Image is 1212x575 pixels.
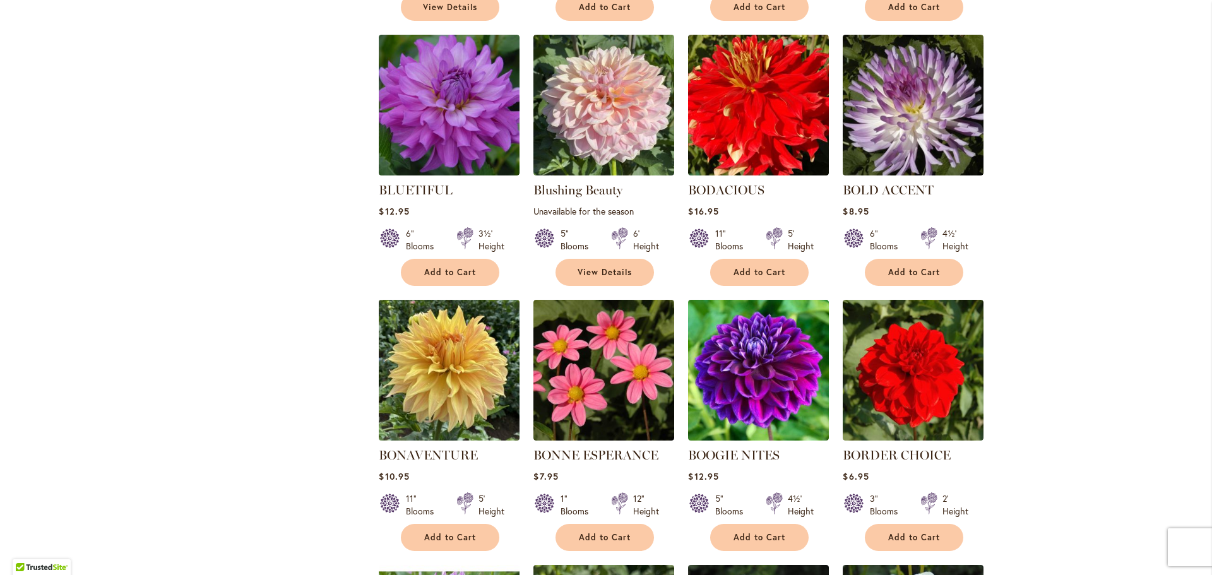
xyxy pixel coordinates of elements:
a: BONNE ESPERANCE [533,431,674,443]
a: BOOGIE NITES [688,448,780,463]
span: Add to Cart [579,532,631,543]
iframe: Launch Accessibility Center [9,530,45,566]
div: 2' Height [942,492,968,518]
span: Add to Cart [888,2,940,13]
span: Add to Cart [424,532,476,543]
div: 12" Height [633,492,659,518]
a: BORDER CHOICE [843,448,951,463]
a: BONNE ESPERANCE [533,448,658,463]
span: $6.95 [843,470,869,482]
a: BLUETIFUL [379,182,453,198]
div: 3" Blooms [870,492,905,518]
span: $7.95 [533,470,558,482]
a: Bonaventure [379,431,520,443]
img: Bonaventure [376,297,523,444]
button: Add to Cart [710,259,809,286]
div: 6" Blooms [870,227,905,252]
button: Add to Cart [401,259,499,286]
a: BOLD ACCENT [843,166,983,178]
span: Add to Cart [888,267,940,278]
img: BOOGIE NITES [688,300,829,441]
span: Add to Cart [424,267,476,278]
div: 6' Height [633,227,659,252]
span: View Details [578,267,632,278]
div: 11" Blooms [715,227,751,252]
a: BOLD ACCENT [843,182,934,198]
span: Add to Cart [734,267,785,278]
span: View Details [423,2,477,13]
button: Add to Cart [401,524,499,551]
img: Bluetiful [379,35,520,175]
img: BOLD ACCENT [843,35,983,175]
img: BODACIOUS [688,35,829,175]
a: View Details [555,259,654,286]
span: Add to Cart [734,532,785,543]
a: BODACIOUS [688,166,829,178]
span: Add to Cart [734,2,785,13]
span: $10.95 [379,470,409,482]
div: 4½' Height [942,227,968,252]
span: $16.95 [688,205,718,217]
img: BONNE ESPERANCE [533,300,674,441]
span: Add to Cart [888,532,940,543]
span: $12.95 [688,470,718,482]
a: BORDER CHOICE [843,431,983,443]
a: BODACIOUS [688,182,764,198]
a: BOOGIE NITES [688,431,829,443]
img: Blushing Beauty [533,35,674,175]
div: 3½' Height [478,227,504,252]
span: Add to Cart [579,2,631,13]
button: Add to Cart [865,259,963,286]
div: 5" Blooms [561,227,596,252]
span: $8.95 [843,205,869,217]
a: Blushing Beauty [533,166,674,178]
div: 1" Blooms [561,492,596,518]
button: Add to Cart [710,524,809,551]
div: 6" Blooms [406,227,441,252]
div: 11" Blooms [406,492,441,518]
div: 4½' Height [788,492,814,518]
button: Add to Cart [865,524,963,551]
a: BONAVENTURE [379,448,478,463]
span: $12.95 [379,205,409,217]
a: Bluetiful [379,166,520,178]
div: 5' Height [478,492,504,518]
a: Blushing Beauty [533,182,622,198]
img: BORDER CHOICE [843,300,983,441]
p: Unavailable for the season [533,205,674,217]
div: 5" Blooms [715,492,751,518]
button: Add to Cart [555,524,654,551]
div: 5' Height [788,227,814,252]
